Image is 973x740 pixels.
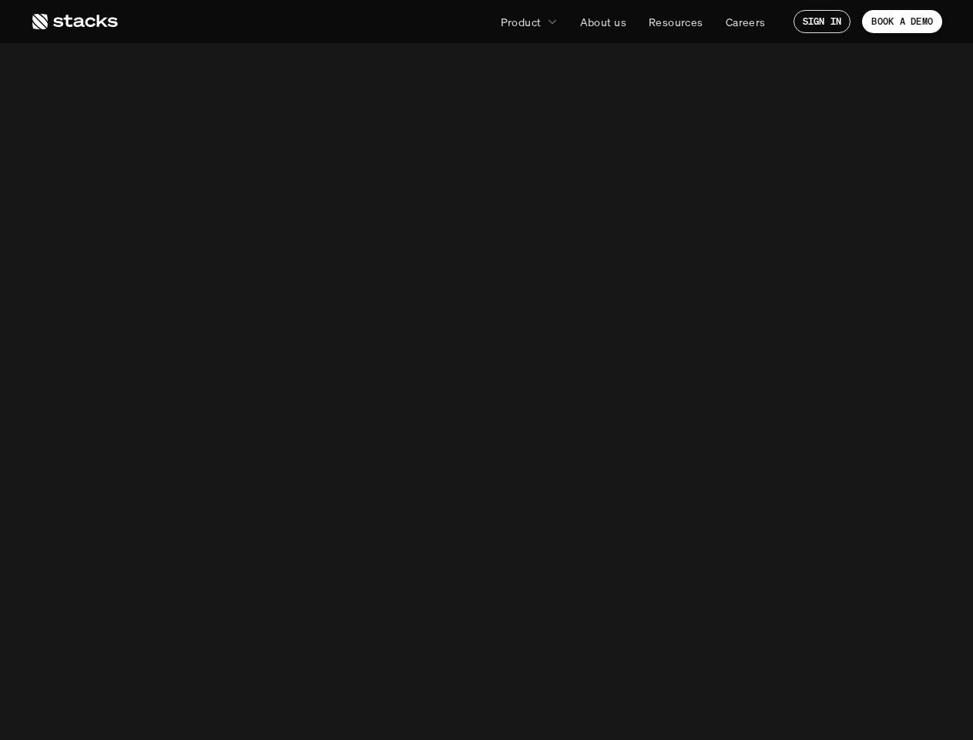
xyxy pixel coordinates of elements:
[793,10,851,33] a: SIGN IN
[639,8,713,35] a: Resources
[862,10,942,33] a: BOOK A DEMO
[871,16,933,27] p: BOOK A DEMO
[716,8,775,35] a: Careers
[726,14,766,30] p: Careers
[571,8,636,35] a: About us
[501,14,542,30] p: Product
[649,14,703,30] p: Resources
[803,16,842,27] p: SIGN IN
[580,14,626,30] p: About us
